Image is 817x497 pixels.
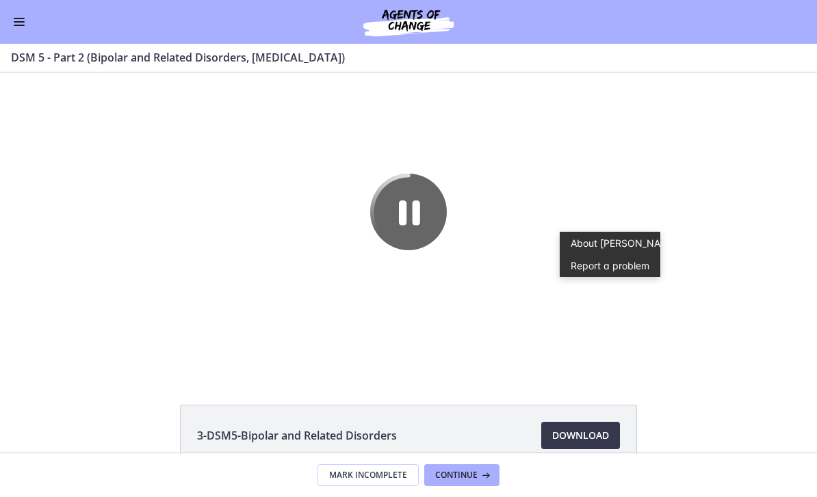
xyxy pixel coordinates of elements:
[370,101,447,178] button: Pause
[424,464,500,486] button: Continue
[197,427,397,444] span: 3-DSM5-Bipolar and Related Disorders
[541,422,620,449] a: Download
[560,159,660,182] a: About [PERSON_NAME]
[11,49,790,66] h3: DSM 5 - Part 2 (Bipolar and Related Disorders, [MEDICAL_DATA])
[326,5,491,38] img: Agents of Change
[560,182,660,204] button: Report a problem
[11,14,27,30] button: Enable menu
[552,427,609,444] span: Download
[317,464,419,486] button: Mark Incomplete
[329,470,407,481] span: Mark Incomplete
[435,470,478,481] span: Continue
